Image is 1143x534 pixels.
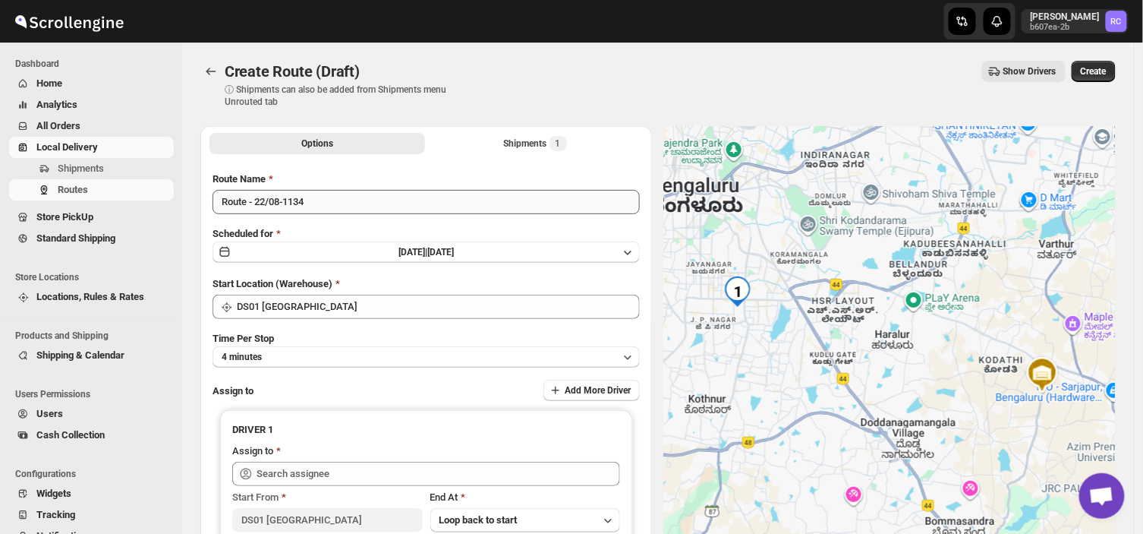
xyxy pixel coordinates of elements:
span: Show Drivers [1003,65,1056,77]
span: Add More Driver [565,384,631,397]
span: Dashboard [15,58,175,70]
button: Locations, Rules & Rates [9,286,174,308]
button: Add More Driver [543,380,640,401]
span: Time Per Stop [213,333,274,344]
span: Loop back to start [439,514,518,526]
span: Products and Shipping [15,330,175,342]
input: Eg: Bengaluru Route [213,190,640,214]
div: 1 [723,276,753,307]
span: All Orders [36,120,80,131]
button: Show Drivers [982,61,1066,82]
span: Widgets [36,488,71,499]
div: Shipments [504,136,567,151]
button: All Orders [9,115,174,137]
span: Local Delivery [36,141,98,153]
button: Selected Shipments [428,133,644,154]
span: Routes [58,184,88,195]
span: Users Permissions [15,388,175,400]
span: Home [36,77,62,89]
span: [DATE] [427,247,454,258]
p: ⓘ Shipments can also be added from Shipments menu Unrouted tab [225,84,464,108]
span: Create [1081,65,1107,77]
input: Search assignee [257,462,620,486]
span: Analytics [36,99,77,110]
span: Configurations [15,468,175,480]
button: All Route Options [209,133,425,154]
span: Tracking [36,509,75,520]
span: Users [36,408,63,419]
input: Search location [237,295,640,319]
span: Start Location (Warehouse) [213,278,332,289]
button: Widgets [9,483,174,504]
span: Locations, Rules & Rates [36,291,144,302]
p: b607ea-2b [1031,23,1100,32]
span: Rahul Chopra [1106,11,1127,32]
span: Start From [232,491,279,503]
span: 4 minutes [222,351,262,363]
button: Shipping & Calendar [9,345,174,366]
span: Standard Shipping [36,232,115,244]
span: Options [301,137,333,150]
button: Routes [200,61,222,82]
button: Tracking [9,504,174,526]
span: Shipments [58,163,104,174]
span: Cash Collection [36,429,105,441]
button: Users [9,403,174,425]
button: Home [9,73,174,94]
button: Analytics [9,94,174,115]
span: 1 [556,137,561,150]
a: Open chat [1079,473,1125,519]
span: Route Name [213,173,266,185]
span: Create Route (Draft) [225,62,360,81]
div: Assign to [232,444,273,459]
span: Store Locations [15,271,175,283]
button: User menu [1022,9,1129,33]
span: Assign to [213,385,253,397]
img: ScrollEngine [12,2,126,40]
span: Store PickUp [36,211,93,223]
span: [DATE] | [398,247,427,258]
button: [DATE]|[DATE] [213,242,640,263]
div: End At [430,490,620,505]
button: Shipments [9,158,174,179]
button: Loop back to start [430,508,620,532]
text: RC [1111,17,1122,27]
span: Scheduled for [213,228,273,239]
button: 4 minutes [213,346,640,368]
button: Routes [9,179,174,201]
button: Create [1072,61,1116,82]
h3: DRIVER 1 [232,422,620,438]
button: Cash Collection [9,425,174,446]
p: [PERSON_NAME] [1031,11,1100,23]
span: Shipping & Calendar [36,349,124,361]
